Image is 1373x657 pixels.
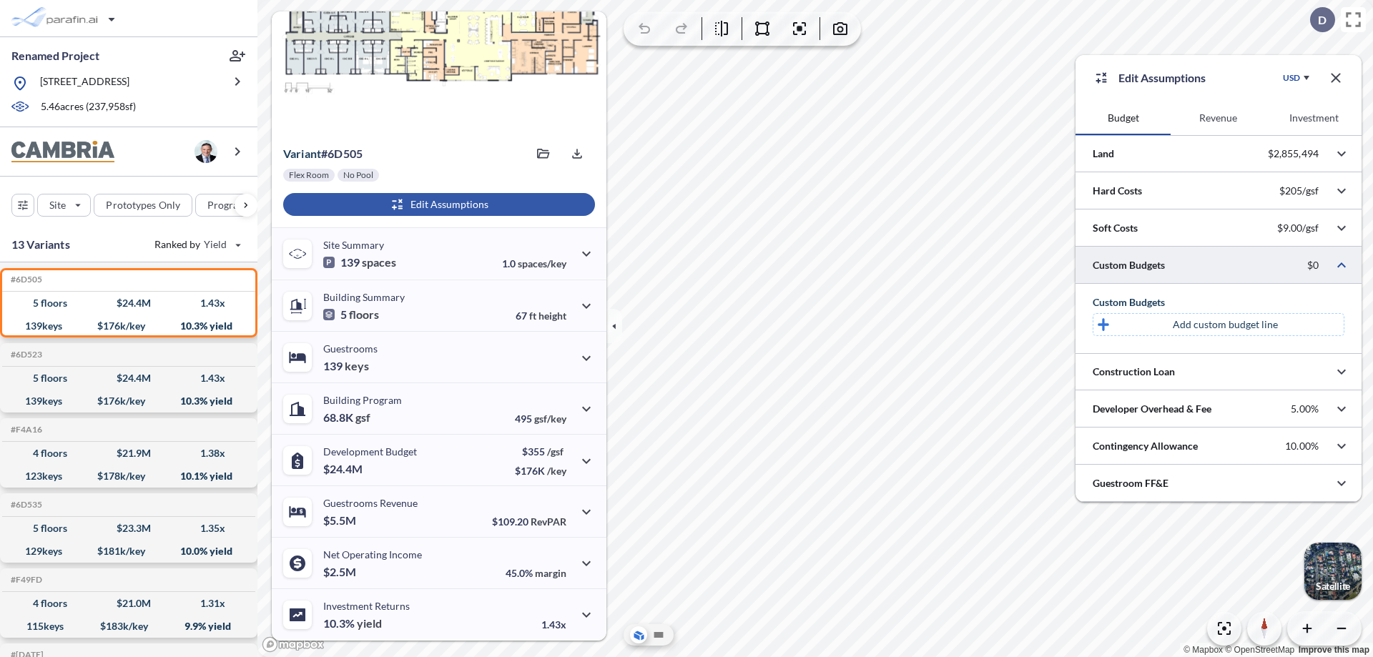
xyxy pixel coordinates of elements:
p: Construction Loan [1093,365,1175,379]
p: D [1318,14,1327,26]
button: Budget [1076,101,1171,135]
a: Mapbox [1183,645,1223,655]
p: Developer Overhead & Fee [1093,402,1211,416]
span: Variant [283,147,321,160]
img: user logo [195,140,217,163]
p: $205/gsf [1279,184,1319,197]
span: height [538,310,566,322]
p: $176K [515,465,566,477]
p: Flex Room [289,169,329,181]
h5: Click to copy the code [8,350,42,360]
p: Prototypes Only [106,198,180,212]
p: Site Summary [323,239,384,251]
p: 1.43x [541,618,566,631]
a: Improve this map [1299,645,1369,655]
p: 45.0% [506,567,566,579]
p: 1.0 [502,257,566,270]
button: Add custom budget line [1093,313,1344,336]
span: keys [345,359,369,373]
p: Net Operating Income [323,548,422,560]
button: Site [37,194,91,217]
p: 5.46 acres ( 237,958 sf) [41,99,136,115]
p: $2.5M [323,565,358,579]
p: 495 [515,413,566,425]
button: Investment [1266,101,1362,135]
p: 68.8K [323,410,370,425]
p: # 6d505 [283,147,363,161]
p: $2,855,494 [1268,147,1319,160]
div: Custom Budgets [1093,295,1344,310]
p: $24.4M [323,462,365,476]
span: gsf [355,410,370,425]
p: 5.00% [1291,402,1319,415]
p: Contingency Allowance [1093,439,1198,453]
p: 67 [516,310,566,322]
button: Edit Assumptions [283,193,595,216]
p: $9.00/gsf [1277,222,1319,234]
button: Program [195,194,272,217]
p: Renamed Project [11,48,99,64]
p: 10.3% [323,616,382,631]
p: Development Budget [323,445,417,458]
span: yield [357,616,382,631]
h5: Click to copy the code [8,425,42,435]
p: 13 Variants [11,236,70,253]
span: Yield [204,237,227,252]
button: Ranked by Yield [143,233,250,256]
img: Switcher Image [1304,543,1362,600]
p: $355 [515,445,566,458]
p: Edit Assumptions [1118,69,1206,87]
p: $109.20 [492,515,566,528]
a: Mapbox homepage [262,636,325,653]
span: spaces [362,255,396,270]
h5: Click to copy the code [8,575,42,585]
h5: Click to copy the code [8,500,42,510]
p: 5 [323,307,379,322]
p: $5.5M [323,513,358,528]
span: floors [349,307,379,322]
span: RevPAR [531,515,566,528]
button: Prototypes Only [94,194,192,217]
p: Land [1093,147,1114,161]
span: ft [529,310,536,322]
p: Add custom budget line [1173,317,1278,332]
span: /gsf [547,445,564,458]
h5: Click to copy the code [8,275,42,285]
p: 139 [323,255,396,270]
p: 10.00% [1285,440,1319,453]
span: margin [535,567,566,579]
a: OpenStreetMap [1225,645,1294,655]
p: [STREET_ADDRESS] [40,74,129,92]
button: Revenue [1171,101,1266,135]
p: Program [207,198,247,212]
button: Site Plan [650,626,667,643]
span: spaces/key [518,257,566,270]
button: Switcher ImageSatellite [1304,543,1362,600]
p: Hard Costs [1093,184,1142,198]
p: Satellite [1316,581,1350,592]
div: USD [1283,72,1300,84]
p: No Pool [343,169,373,181]
span: gsf/key [534,413,566,425]
p: Investment Returns [323,600,410,612]
p: Guestrooms [323,342,378,355]
p: Soft Costs [1093,221,1138,235]
p: Guestrooms Revenue [323,497,418,509]
button: Aerial View [630,626,647,643]
img: BrandImage [11,141,114,163]
span: /key [547,465,566,477]
p: Guestroom FF&E [1093,476,1168,490]
p: 139 [323,359,369,373]
p: Building Summary [323,291,405,303]
p: Site [49,198,66,212]
p: Building Program [323,394,402,406]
